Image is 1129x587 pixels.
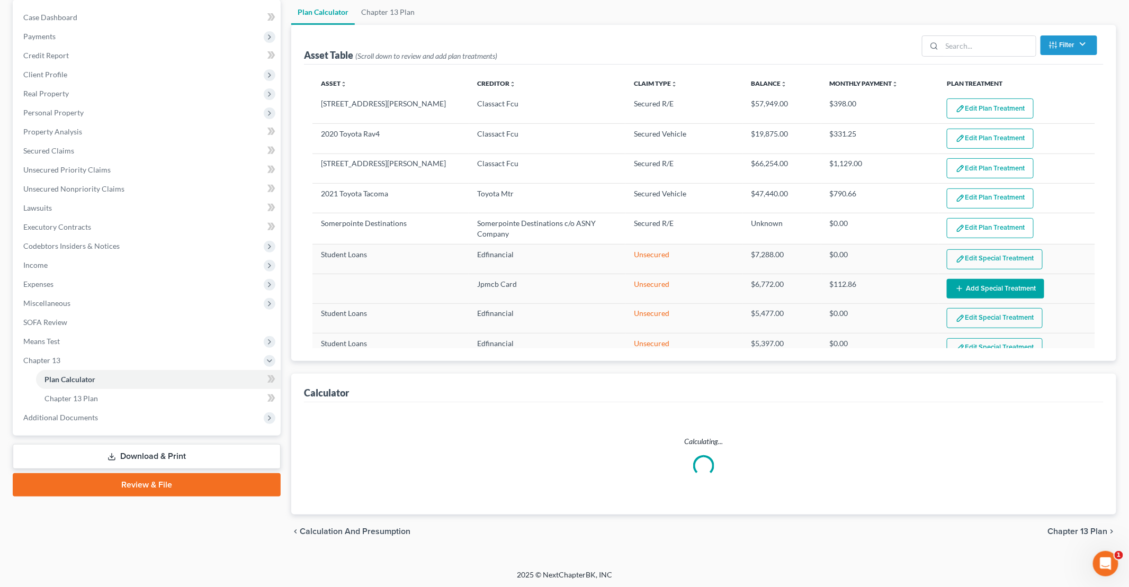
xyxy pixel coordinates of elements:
[23,51,69,60] span: Credit Report
[291,527,300,536] i: chevron_left
[821,213,939,244] td: $0.00
[821,274,939,303] td: $112.86
[743,153,821,183] td: $66,254.00
[23,203,52,212] span: Lawsuits
[312,436,1095,447] p: Calculating...
[341,81,347,87] i: unfold_more
[44,375,95,384] span: Plan Calculator
[469,333,626,363] td: Edfinancial
[304,386,349,399] div: Calculator
[44,394,98,403] span: Chapter 13 Plan
[947,98,1034,119] button: Edit Plan Treatment
[743,213,821,244] td: Unknown
[23,356,60,365] span: Chapter 13
[625,213,743,244] td: Secured R/E
[781,81,787,87] i: unfold_more
[15,313,281,332] a: SOFA Review
[15,141,281,160] a: Secured Claims
[15,160,281,179] a: Unsecured Priority Claims
[821,333,939,363] td: $0.00
[956,224,965,233] img: edit-pencil-c1479a1de80d8dea1e2430c2f745a3c6a07e9d7aa2eeffe225670001d78357a8.svg
[36,389,281,408] a: Chapter 13 Plan
[23,413,98,422] span: Additional Documents
[671,81,677,87] i: unfold_more
[23,184,124,193] span: Unsecured Nonpriority Claims
[947,308,1043,328] button: Edit Special Treatment
[821,244,939,274] td: $0.00
[947,279,1044,299] button: Add Special Treatment
[821,303,939,333] td: $0.00
[312,244,469,274] td: Student Loans
[956,314,965,323] img: edit-pencil-c1479a1de80d8dea1e2430c2f745a3c6a07e9d7aa2eeffe225670001d78357a8.svg
[478,79,516,87] a: Creditorunfold_more
[947,129,1034,149] button: Edit Plan Treatment
[15,8,281,27] a: Case Dashboard
[821,124,939,153] td: $331.25
[743,184,821,213] td: $47,440.00
[947,188,1034,209] button: Edit Plan Treatment
[1115,551,1123,559] span: 1
[743,274,821,303] td: $6,772.00
[23,279,53,288] span: Expenses
[23,146,74,155] span: Secured Claims
[23,70,67,79] span: Client Profile
[291,527,410,536] button: chevron_left Calculation and Presumption
[1048,527,1116,536] button: Chapter 13 Plan chevron_right
[743,94,821,124] td: $57,949.00
[23,127,82,136] span: Property Analysis
[469,274,626,303] td: Jpmcb Card
[23,108,84,117] span: Personal Property
[15,218,281,237] a: Executory Contracts
[312,303,469,333] td: Student Loans
[942,36,1036,56] input: Search...
[15,198,281,218] a: Lawsuits
[947,158,1034,178] button: Edit Plan Treatment
[947,249,1043,269] button: Edit Special Treatment
[956,255,965,264] img: edit-pencil-c1479a1de80d8dea1e2430c2f745a3c6a07e9d7aa2eeffe225670001d78357a8.svg
[1093,551,1118,576] iframe: Intercom live chat
[15,179,281,198] a: Unsecured Nonpriority Claims
[821,184,939,213] td: $790.66
[625,124,743,153] td: Secured Vehicle
[23,89,69,98] span: Real Property
[312,94,469,124] td: [STREET_ADDRESS][PERSON_NAME]
[743,333,821,363] td: $5,397.00
[469,184,626,213] td: Toyota Mtr
[469,94,626,124] td: Classact Fcu
[625,274,743,303] td: Unsecured
[625,303,743,333] td: Unsecured
[321,79,347,87] a: Assetunfold_more
[821,153,939,183] td: $1,129.00
[1041,35,1097,55] button: Filter
[23,299,70,308] span: Miscellaneous
[956,104,965,113] img: edit-pencil-c1479a1de80d8dea1e2430c2f745a3c6a07e9d7aa2eeffe225670001d78357a8.svg
[469,124,626,153] td: Classact Fcu
[23,241,120,250] span: Codebtors Insiders & Notices
[15,46,281,65] a: Credit Report
[830,79,899,87] a: Monthly Paymentunfold_more
[751,79,787,87] a: Balanceunfold_more
[23,260,48,269] span: Income
[469,213,626,244] td: Somerpointe Destinations c/o ASNY Company
[15,122,281,141] a: Property Analysis
[821,94,939,124] td: $398.00
[956,134,965,143] img: edit-pencil-c1479a1de80d8dea1e2430c2f745a3c6a07e9d7aa2eeffe225670001d78357a8.svg
[743,244,821,274] td: $7,288.00
[23,222,91,231] span: Executory Contracts
[469,244,626,274] td: Edfinancial
[23,165,111,174] span: Unsecured Priority Claims
[956,344,965,353] img: edit-pencil-c1479a1de80d8dea1e2430c2f745a3c6a07e9d7aa2eeffe225670001d78357a8.svg
[956,164,965,173] img: edit-pencil-c1479a1de80d8dea1e2430c2f745a3c6a07e9d7aa2eeffe225670001d78357a8.svg
[938,73,1095,94] th: Plan Treatment
[743,124,821,153] td: $19,875.00
[469,303,626,333] td: Edfinancial
[892,81,899,87] i: unfold_more
[304,49,497,61] div: Asset Table
[947,338,1043,358] button: Edit Special Treatment
[23,318,67,327] span: SOFA Review
[312,213,469,244] td: Somerpointe Destinations
[947,218,1034,238] button: Edit Plan Treatment
[36,370,281,389] a: Plan Calculator
[355,51,497,60] span: (Scroll down to review and add plan treatments)
[23,337,60,346] span: Means Test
